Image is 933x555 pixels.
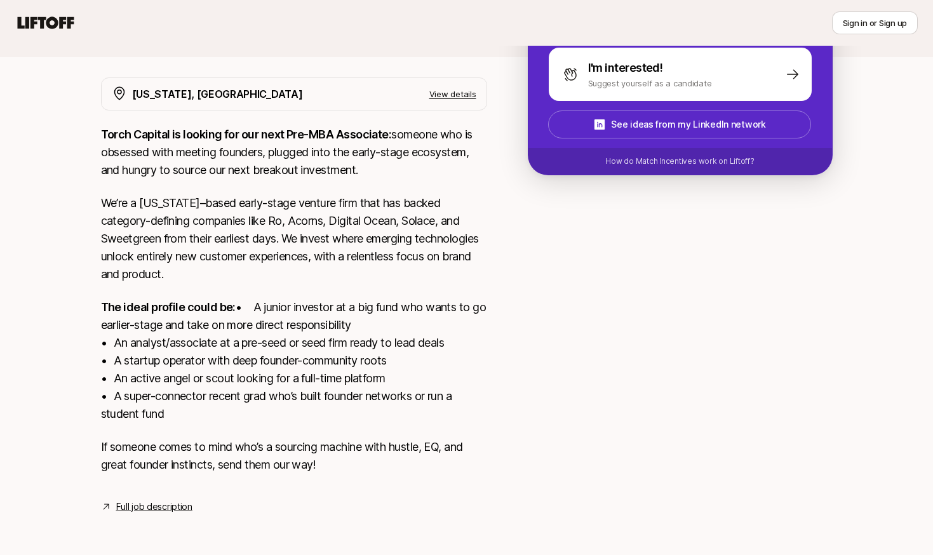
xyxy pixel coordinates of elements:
p: How do Match Incentives work on Liftoff? [605,156,754,167]
button: Sign in or Sign up [832,11,918,34]
p: See ideas from my LinkedIn network [611,117,765,132]
strong: Torch Capital is looking for our next Pre-MBA Associate: [101,128,392,141]
p: We’re a [US_STATE]–based early-stage venture firm that has backed category-defining companies lik... [101,194,487,283]
p: [US_STATE], [GEOGRAPHIC_DATA] [132,86,303,102]
p: I'm interested! [588,59,663,77]
p: View details [429,88,476,100]
button: See ideas from my LinkedIn network [548,110,811,138]
a: Full job description [116,499,192,514]
strong: The ideal profile could be: [101,300,236,314]
p: • A junior investor at a big fund who wants to go earlier-stage and take on more direct responsib... [101,298,487,423]
p: Suggest yourself as a candidate [588,77,712,90]
p: someone who is obsessed with meeting founders, plugged into the early-stage ecosystem, and hungry... [101,126,487,179]
p: If someone comes to mind who’s a sourcing machine with hustle, EQ, and great founder instincts, s... [101,438,487,474]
